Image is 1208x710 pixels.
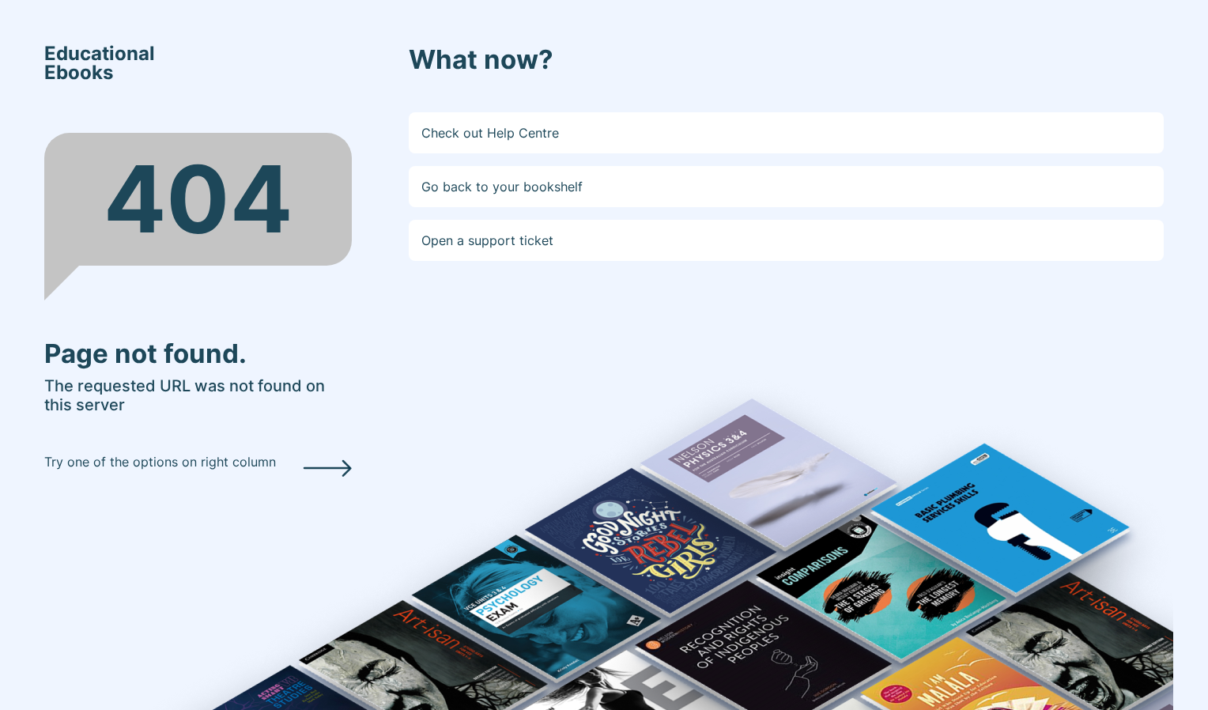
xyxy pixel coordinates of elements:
[409,44,1164,76] h3: What now?
[44,376,352,414] h5: The requested URL was not found on this server
[409,166,1164,207] a: Go back to your bookshelf
[409,220,1164,261] a: Open a support ticket
[44,133,352,266] div: 404
[44,338,352,370] h3: Page not found.
[409,112,1164,153] a: Check out Help Centre
[44,452,276,471] p: Try one of the options on right column
[44,44,155,82] span: Educational Ebooks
